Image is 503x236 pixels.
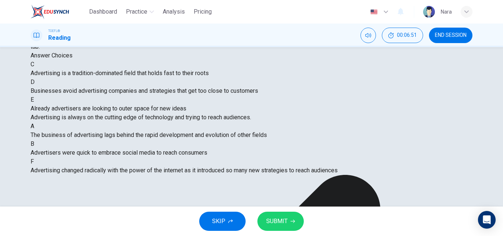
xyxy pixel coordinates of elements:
[429,28,472,43] button: END SESSION
[435,32,467,38] span: END SESSION
[194,7,212,16] span: Pricing
[31,157,472,166] div: F
[160,5,188,18] button: Analysis
[31,122,472,140] div: AThe business of advertising lags behind the rapid development and evolution of other fields
[31,78,472,95] div: DBusinesses avoid advertising companies and strategies that get too close to customers
[257,212,304,231] button: SUBMIT
[123,5,157,18] button: Practice
[31,4,69,19] img: EduSynch logo
[31,122,472,131] div: A
[31,70,209,77] span: Advertising is a tradition-dominated field that holds fast to their roots
[31,157,472,175] div: FAdvertising changed radically with the power of the internet as it introduced so many new strate...
[31,95,472,104] div: E
[86,5,120,18] button: Dashboard
[360,28,376,43] div: Mute
[423,6,435,18] img: Profile picture
[31,52,73,59] span: Answer Choices
[31,114,251,121] span: Advertising is always on the cutting edge of technology and trying to reach audiences.
[126,7,147,16] span: Practice
[31,87,258,94] span: Businesses avoid advertising companies and strategies that get too close to customers
[382,28,423,43] div: Hide
[31,140,472,157] div: BAdvertisers were quick to embrace social media to reach consumers
[397,32,417,38] span: 00:06:51
[48,28,60,34] span: TOEFL®
[266,216,288,226] span: SUBMIT
[48,34,71,42] h1: Reading
[191,5,215,18] button: Pricing
[31,140,472,148] div: B
[89,7,117,16] span: Dashboard
[199,212,246,231] button: SKIP
[369,9,379,15] img: en
[31,78,472,87] div: D
[31,95,472,113] div: EAlready advertisers are looking to outer space for new ideas
[382,28,423,43] button: 00:06:51
[31,60,472,78] div: CAdvertising is a tradition-dominated field that holds fast to their roots
[31,4,86,19] a: EduSynch logo
[478,211,496,229] div: Open Intercom Messenger
[31,131,267,138] span: The business of advertising lags behind the rapid development and evolution of other fields
[31,149,207,156] span: Advertisers were quick to embrace social media to reach consumers
[31,105,186,112] span: Already advertisers are looking to outer space for new ideas
[31,167,338,174] span: Advertising changed radically with the power of the internet as it introduced so many new strateg...
[163,7,185,16] span: Analysis
[31,60,472,69] div: C
[441,7,452,16] div: ์Nara
[212,216,225,226] span: SKIP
